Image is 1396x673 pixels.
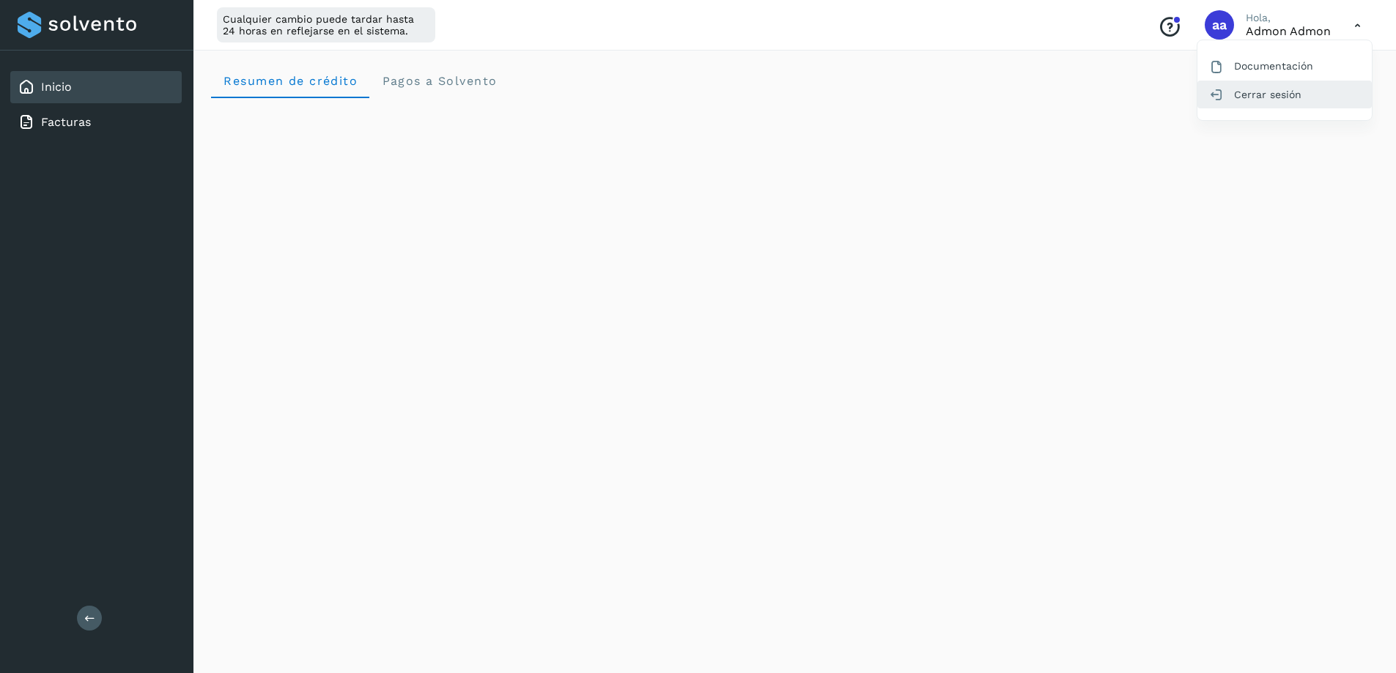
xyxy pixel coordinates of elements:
div: Inicio [10,71,182,103]
div: Facturas [10,106,182,138]
a: Inicio [41,80,72,94]
a: Facturas [41,115,91,129]
div: Documentación [1197,52,1372,80]
div: Cerrar sesión [1197,81,1372,108]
